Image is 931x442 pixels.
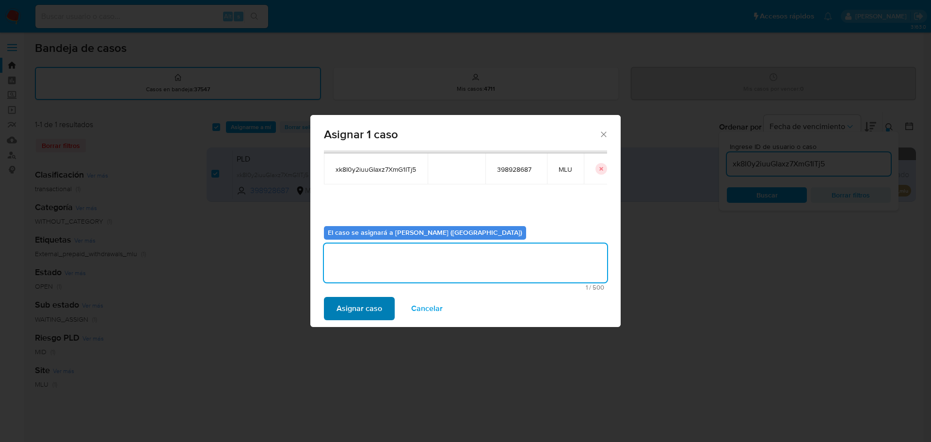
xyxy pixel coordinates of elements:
span: Asignar 1 caso [324,129,599,140]
span: xk8I0y2iuuGIaxz7XmG1ITj5 [336,165,416,174]
b: El caso se asignará a [PERSON_NAME] ([GEOGRAPHIC_DATA]) [328,228,522,237]
span: 398928687 [497,165,535,174]
button: Cerrar ventana [599,130,608,138]
span: Asignar caso [337,298,382,319]
div: assign-modal [310,115,621,327]
button: Asignar caso [324,297,395,320]
span: Máximo 500 caracteres [327,284,604,291]
span: Cancelar [411,298,443,319]
button: icon-button [595,163,607,175]
span: MLU [559,165,572,174]
button: Cancelar [399,297,455,320]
